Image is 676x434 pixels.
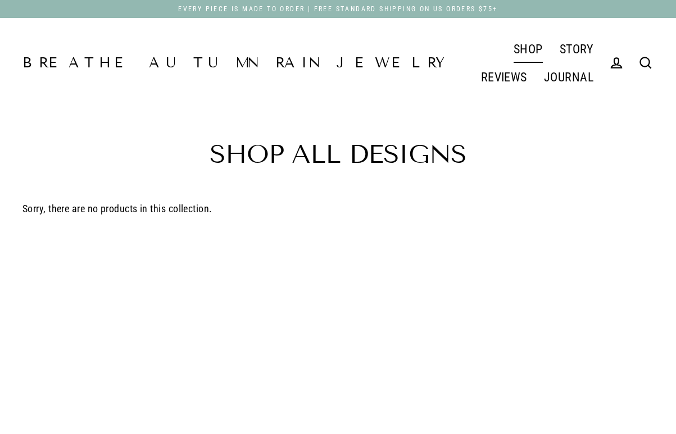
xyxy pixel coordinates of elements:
a: Breathe Autumn Rain Jewelry [22,56,451,70]
a: SHOP [505,35,551,63]
div: Primary [451,35,602,91]
a: REVIEWS [473,63,536,91]
h1: Shop All Designs [22,141,654,167]
a: JOURNAL [536,63,602,91]
a: STORY [551,35,602,63]
p: Sorry, there are no products in this collection. [22,201,654,217]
